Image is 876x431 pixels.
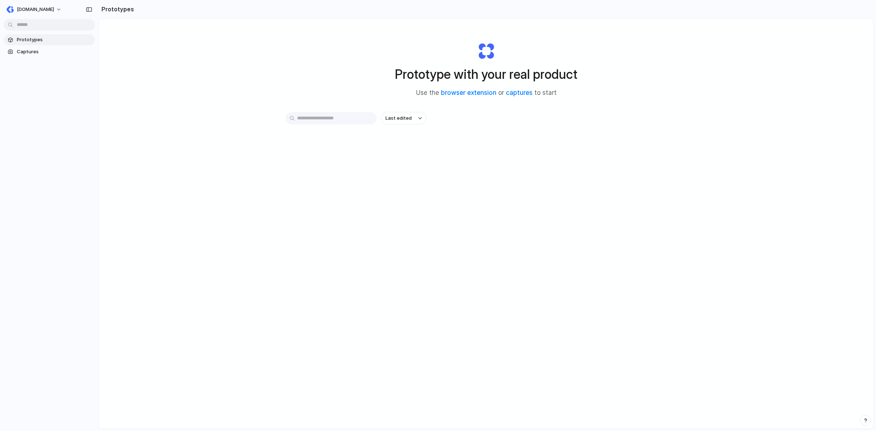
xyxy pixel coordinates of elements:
a: captures [506,89,533,96]
span: Captures [17,48,92,55]
span: Use the or to start [416,88,557,98]
span: [DOMAIN_NAME] [17,6,54,13]
button: Last edited [381,112,426,124]
h2: Prototypes [99,5,134,14]
span: Last edited [385,115,412,122]
span: Prototypes [17,36,92,43]
h1: Prototype with your real product [395,65,577,84]
a: browser extension [441,89,496,96]
a: Captures [4,46,95,57]
button: [DOMAIN_NAME] [4,4,65,15]
a: Prototypes [4,34,95,45]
